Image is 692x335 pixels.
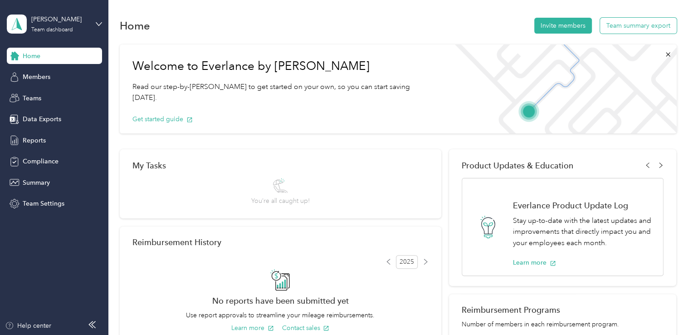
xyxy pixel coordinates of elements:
button: Contact sales [282,323,329,333]
span: Product Updates & Education [462,161,574,170]
span: Members [23,72,50,82]
button: Help center [5,321,51,330]
div: My Tasks [132,161,429,170]
iframe: Everlance-gr Chat Button Frame [641,284,692,335]
p: Read our step-by-[PERSON_NAME] to get started on your own, so you can start saving [DATE]. [132,81,434,103]
span: Reports [23,136,46,145]
button: Get started guide [132,114,193,124]
h2: No reports have been submitted yet [132,296,429,305]
h2: Reimbursement History [132,237,221,247]
p: Stay up-to-date with the latest updates and improvements that directly impact you and your employ... [513,215,653,249]
div: Team dashboard [31,27,73,33]
span: Summary [23,178,50,187]
span: Data Exports [23,114,61,124]
span: Home [23,51,40,61]
img: Welcome to everlance [446,44,676,133]
span: Team Settings [23,199,64,208]
button: Invite members [534,18,592,34]
button: Team summary export [600,18,677,34]
span: Compliance [23,157,58,166]
span: 2025 [396,255,418,269]
p: Number of members in each reimbursement program. [462,320,663,329]
h1: Everlance Product Update Log [513,201,653,210]
button: Learn more [231,323,274,333]
span: You’re all caught up! [251,196,310,206]
button: Learn more [513,258,556,267]
h2: Reimbursement Programs [462,305,663,315]
span: Teams [23,94,41,103]
h1: Welcome to Everlance by [PERSON_NAME] [132,59,434,74]
div: [PERSON_NAME] [31,15,88,24]
h1: Home [120,21,150,30]
p: Use report approvals to streamline your mileage reimbursements. [132,310,429,320]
